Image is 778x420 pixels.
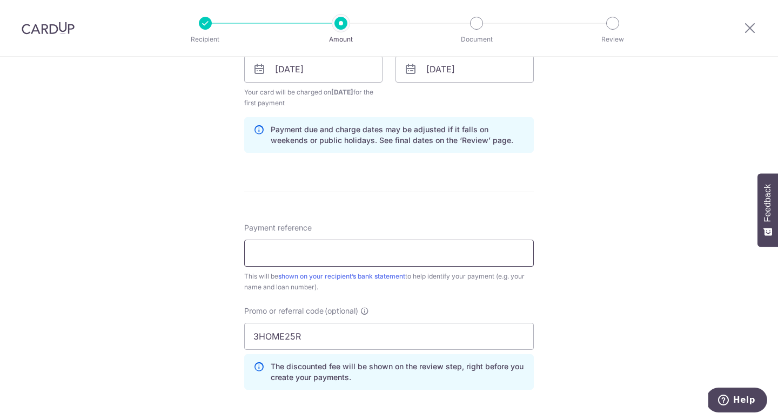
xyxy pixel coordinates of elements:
p: Review [573,34,653,45]
span: [DATE] [331,88,353,96]
iframe: Opens a widget where you can find more information [708,388,767,415]
p: The discounted fee will be shown on the review step, right before you create your payments. [271,361,525,383]
div: This will be to help identify your payment (e.g. your name and loan number). [244,271,534,293]
p: Payment due and charge dates may be adjusted if it falls on weekends or public holidays. See fina... [271,124,525,146]
p: Recipient [165,34,245,45]
span: (optional) [325,306,358,316]
span: Payment reference [244,222,312,233]
a: shown on your recipient’s bank statement [278,272,405,280]
img: CardUp [22,22,75,35]
input: DD / MM / YYYY [244,56,383,83]
input: DD / MM / YYYY [395,56,534,83]
button: Feedback - Show survey [757,173,778,247]
span: Your card will be charged on [244,87,383,109]
span: Promo or referral code [244,306,324,316]
p: Amount [301,34,381,45]
p: Document [437,34,517,45]
span: Feedback [763,184,773,222]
